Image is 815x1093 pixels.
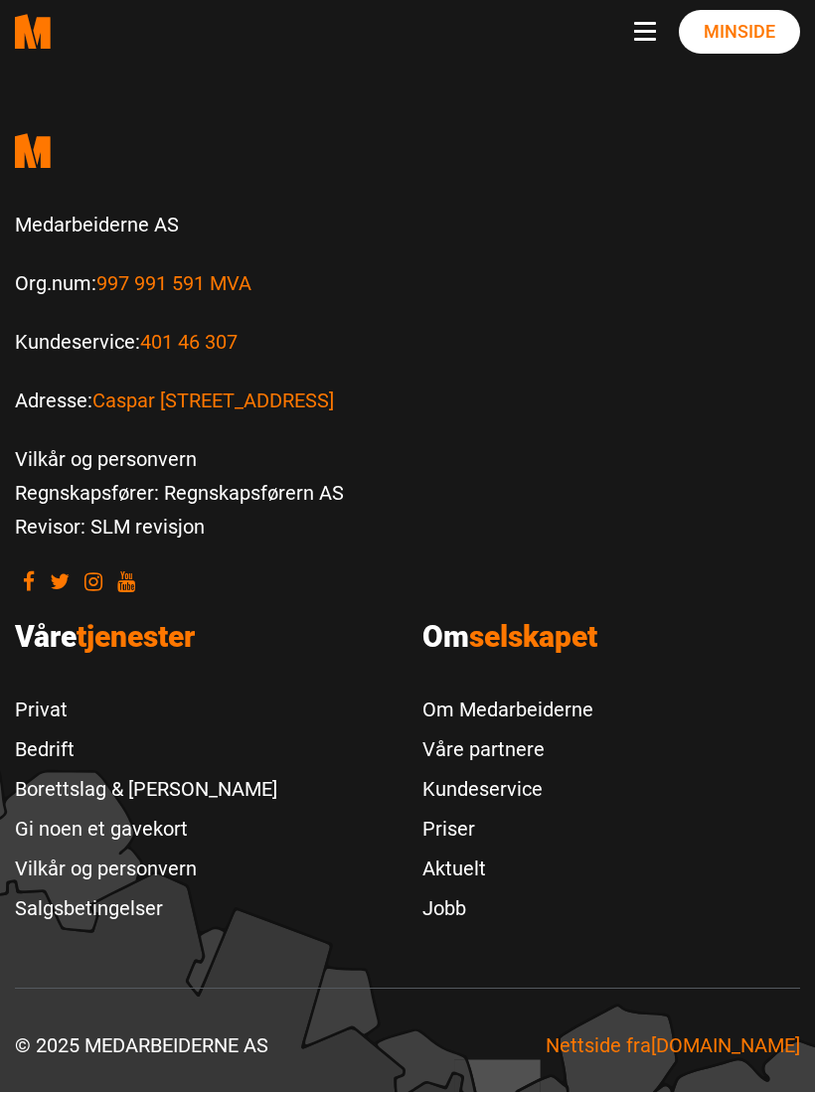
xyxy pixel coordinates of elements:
a: Salgsbetingelser [15,889,277,929]
a: Bedrift [15,730,277,770]
span: [DOMAIN_NAME] [651,1034,800,1058]
span: tjenester [77,620,195,655]
a: Om Medarbeiderne [422,691,593,730]
a: Gi noen et gavekort [15,810,277,850]
a: Visit our Instagram [84,573,102,592]
a: Kundeservice [422,770,593,810]
p: Medarbeiderne AS [15,209,800,242]
a: Vilkår og personvern [15,850,277,889]
h3: Om [422,620,800,656]
a: Visit our Twitter [50,573,70,592]
a: Les mer om Caspar Storms vei 16, 0664 Oslo [92,390,334,413]
span: selskapet [469,620,597,655]
p: Org.num: [15,267,800,301]
button: Navbar toggle button [634,23,664,43]
a: Privat [15,691,277,730]
a: Revisor: SLM revisjon [15,516,205,540]
a: Minside [679,11,800,55]
a: Les mer om Org.num [96,272,251,296]
a: Regnskapsfører: Regnskapsførern AS [15,482,344,506]
a: Visit our Facebook [23,573,35,592]
a: Nettside fra Mediasparx.com [546,1034,800,1058]
a: Borettslag & [PERSON_NAME] [15,770,277,810]
a: Våre partnere [422,730,593,770]
a: Jobb [422,889,593,929]
a: Priser [422,810,593,850]
a: Vilkår og personvern [15,448,197,472]
p: Kundeservice: [15,326,800,360]
a: Aktuelt [422,850,593,889]
a: Visit our youtube [117,573,135,592]
h3: Våre [15,620,393,656]
a: Call us to 401 46 307 [140,331,238,355]
p: Adresse: [15,385,800,418]
a: Medarbeiderne start [15,119,800,184]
